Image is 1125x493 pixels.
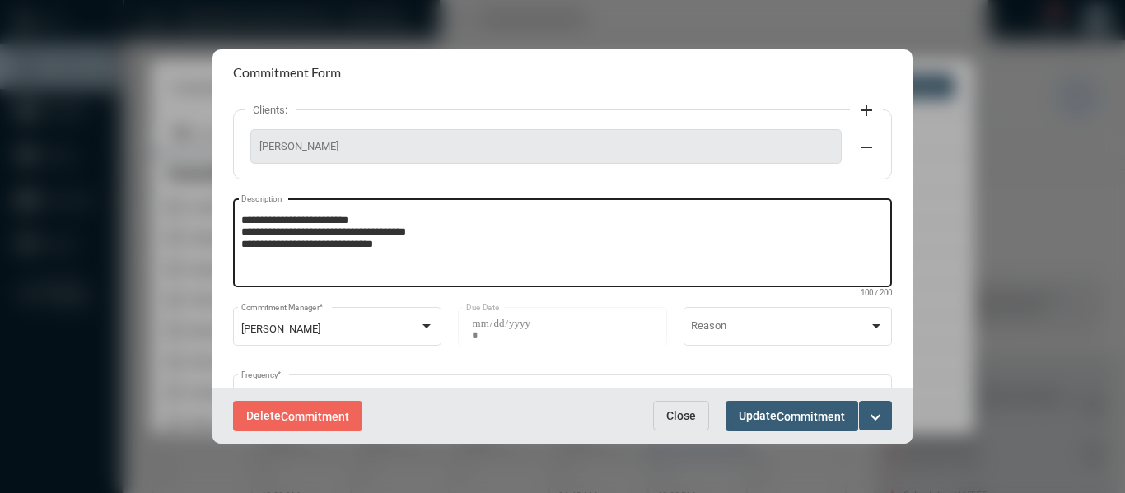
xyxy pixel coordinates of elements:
[777,410,845,423] span: Commitment
[739,409,845,422] span: Update
[726,401,858,431] button: UpdateCommitment
[241,323,320,335] span: [PERSON_NAME]
[233,64,341,80] h2: Commitment Form
[866,407,885,427] mat-icon: expand_more
[245,104,296,116] label: Clients:
[653,401,709,430] button: Close
[259,140,833,152] span: [PERSON_NAME]
[861,289,892,298] mat-hint: 100 / 200
[666,409,696,422] span: Close
[857,100,876,120] mat-icon: add
[246,409,349,422] span: Delete
[233,401,362,431] button: DeleteCommitment
[281,410,349,423] span: Commitment
[857,137,876,157] mat-icon: remove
